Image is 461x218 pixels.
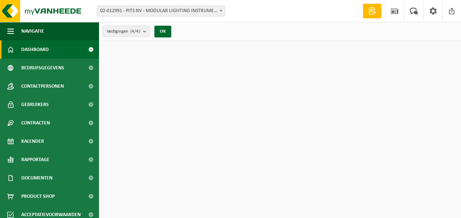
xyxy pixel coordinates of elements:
[97,6,225,17] span: 02-012991 - PITS NV - MODULAR LIGHTING INSTRUMENTS - RUMBEKE
[21,40,49,59] span: Dashboard
[21,114,50,132] span: Contracten
[21,169,52,187] span: Documenten
[21,132,44,150] span: Kalender
[21,59,64,77] span: Bedrijfsgegevens
[107,26,140,37] span: Vestigingen
[154,26,171,37] button: OK
[21,95,49,114] span: Gebruikers
[97,6,225,16] span: 02-012991 - PITS NV - MODULAR LIGHTING INSTRUMENTS - RUMBEKE
[21,22,44,40] span: Navigatie
[103,26,150,37] button: Vestigingen(4/4)
[21,150,50,169] span: Rapportage
[21,77,64,95] span: Contactpersonen
[130,29,140,34] count: (4/4)
[21,187,55,206] span: Product Shop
